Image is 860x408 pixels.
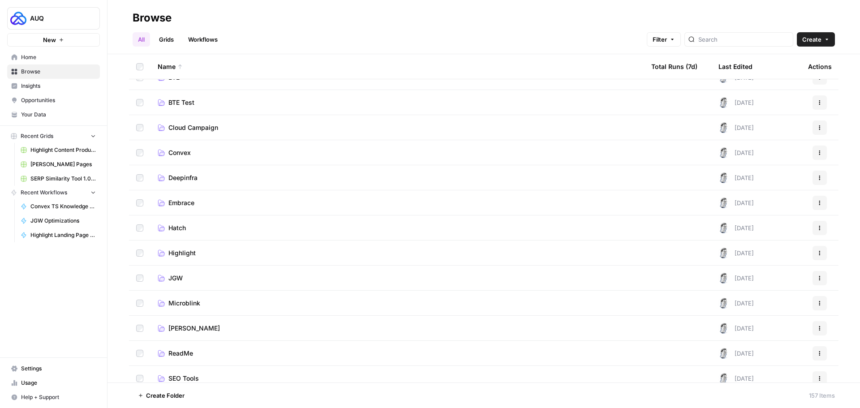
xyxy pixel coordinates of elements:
[718,273,729,283] img: 28dbpmxwbe1lgts1kkshuof3rm4g
[168,274,183,283] span: JGW
[21,189,67,197] span: Recent Workflows
[154,32,179,47] a: Grids
[718,172,754,183] div: [DATE]
[21,82,96,90] span: Insights
[718,223,754,233] div: [DATE]
[21,132,53,140] span: Recent Grids
[168,173,198,182] span: Deepinfra
[133,11,172,25] div: Browse
[30,175,96,183] span: SERP Similarity Tool 1.0 Grid
[21,393,96,401] span: Help + Support
[168,249,196,258] span: Highlight
[718,348,729,359] img: 28dbpmxwbe1lgts1kkshuof3rm4g
[183,32,223,47] a: Workflows
[718,122,729,133] img: 28dbpmxwbe1lgts1kkshuof3rm4g
[718,298,754,309] div: [DATE]
[647,32,681,47] button: Filter
[718,147,729,158] img: 28dbpmxwbe1lgts1kkshuof3rm4g
[718,248,729,258] img: 28dbpmxwbe1lgts1kkshuof3rm4g
[718,198,754,208] div: [DATE]
[158,374,637,383] a: SEO Tools
[808,54,832,79] div: Actions
[718,54,752,79] div: Last Edited
[168,349,193,358] span: ReadMe
[158,324,637,333] a: [PERSON_NAME]
[30,217,96,225] span: JGW Optimizations
[17,157,100,172] a: [PERSON_NAME] Pages
[168,98,194,107] span: BTE Test
[718,348,754,359] div: [DATE]
[168,223,186,232] span: Hatch
[718,298,729,309] img: 28dbpmxwbe1lgts1kkshuof3rm4g
[797,32,835,47] button: Create
[718,373,754,384] div: [DATE]
[17,172,100,186] a: SERP Similarity Tool 1.0 Grid
[30,146,96,154] span: Highlight Content Production
[7,79,100,93] a: Insights
[21,53,96,61] span: Home
[133,32,150,47] a: All
[10,10,26,26] img: AUQ Logo
[158,274,637,283] a: JGW
[158,299,637,308] a: Microblink
[718,172,729,183] img: 28dbpmxwbe1lgts1kkshuof3rm4g
[718,323,754,334] div: [DATE]
[168,324,220,333] span: [PERSON_NAME]
[7,361,100,376] a: Settings
[7,93,100,107] a: Opportunities
[802,35,821,44] span: Create
[168,374,199,383] span: SEO Tools
[718,122,754,133] div: [DATE]
[21,365,96,373] span: Settings
[158,123,637,132] a: Cloud Campaign
[17,214,100,228] a: JGW Optimizations
[7,129,100,143] button: Recent Grids
[158,349,637,358] a: ReadMe
[30,231,96,239] span: Highlight Landing Page Content
[7,107,100,122] a: Your Data
[718,97,754,108] div: [DATE]
[718,248,754,258] div: [DATE]
[17,228,100,242] a: Highlight Landing Page Content
[168,299,200,308] span: Microblink
[158,148,637,157] a: Convex
[21,379,96,387] span: Usage
[7,376,100,390] a: Usage
[158,98,637,107] a: BTE Test
[7,390,100,404] button: Help + Support
[698,35,789,44] input: Search
[158,223,637,232] a: Hatch
[809,391,835,400] div: 157 Items
[7,7,100,30] button: Workspace: AUQ
[651,54,697,79] div: Total Runs (7d)
[718,198,729,208] img: 28dbpmxwbe1lgts1kkshuof3rm4g
[17,199,100,214] a: Convex TS Knowledge Base Articles
[30,14,84,23] span: AUQ
[21,68,96,76] span: Browse
[718,223,729,233] img: 28dbpmxwbe1lgts1kkshuof3rm4g
[158,173,637,182] a: Deepinfra
[43,35,56,44] span: New
[168,148,191,157] span: Convex
[158,249,637,258] a: Highlight
[146,391,185,400] span: Create Folder
[21,111,96,119] span: Your Data
[21,96,96,104] span: Opportunities
[653,35,667,44] span: Filter
[17,143,100,157] a: Highlight Content Production
[133,388,190,403] button: Create Folder
[168,123,218,132] span: Cloud Campaign
[30,202,96,210] span: Convex TS Knowledge Base Articles
[7,186,100,199] button: Recent Workflows
[718,273,754,283] div: [DATE]
[718,373,729,384] img: 28dbpmxwbe1lgts1kkshuof3rm4g
[30,160,96,168] span: [PERSON_NAME] Pages
[718,147,754,158] div: [DATE]
[7,50,100,64] a: Home
[718,323,729,334] img: 28dbpmxwbe1lgts1kkshuof3rm4g
[158,198,637,207] a: Embrace
[7,33,100,47] button: New
[718,97,729,108] img: 28dbpmxwbe1lgts1kkshuof3rm4g
[158,54,637,79] div: Name
[7,64,100,79] a: Browse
